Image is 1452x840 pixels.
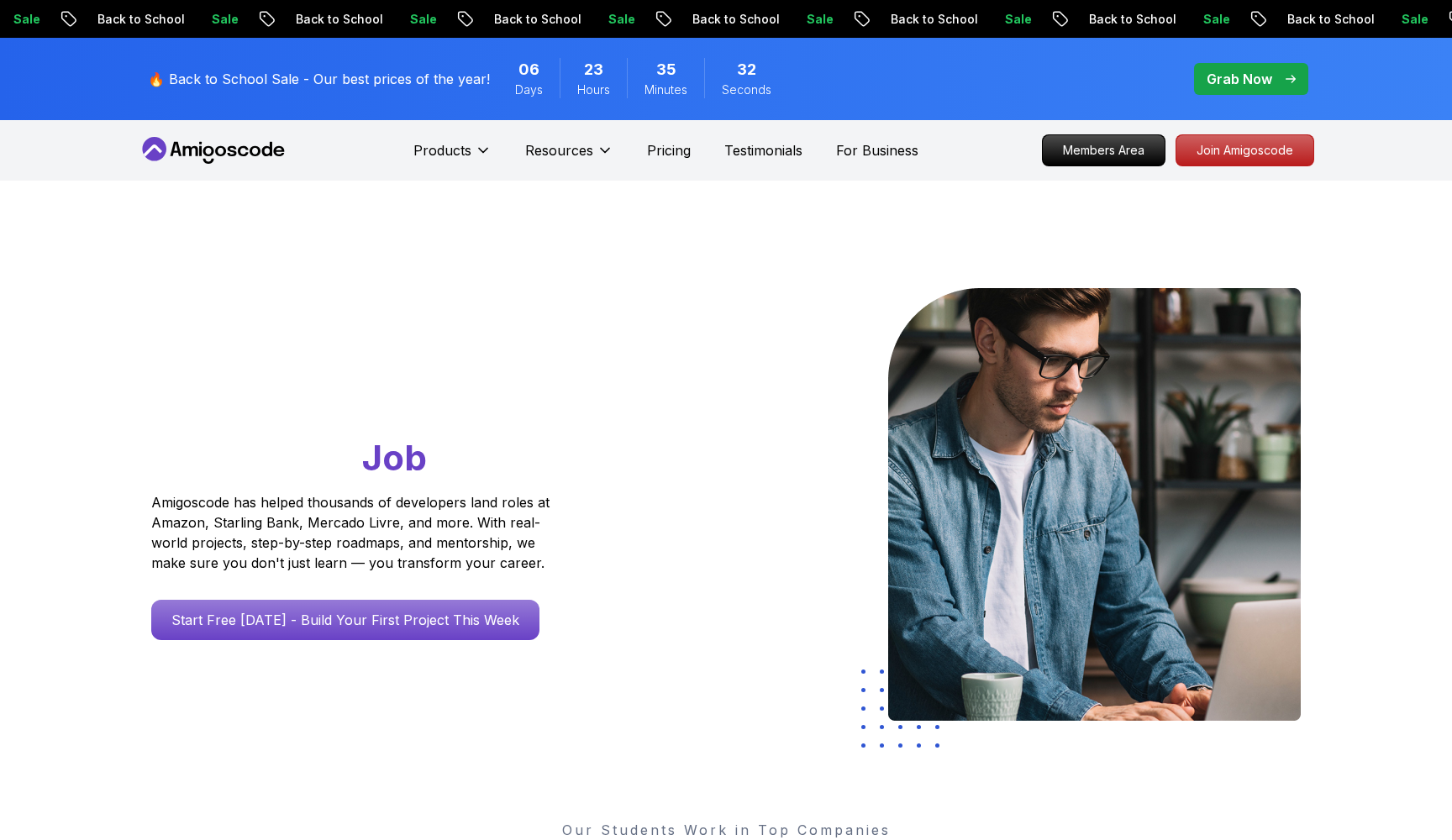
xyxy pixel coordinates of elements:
[584,58,603,81] span: 23 Hours
[722,81,771,98] span: Seconds
[413,140,471,160] p: Products
[518,58,539,81] span: 6 Days
[647,140,691,160] a: Pricing
[577,81,610,98] span: Hours
[525,140,613,174] button: Resources
[280,11,394,28] p: Back to School
[151,288,614,482] h1: Go From Learning to Hired: Master Java, Spring Boot & Cloud Skills That Get You the
[676,11,791,28] p: Back to School
[82,11,196,28] p: Back to School
[151,600,539,640] a: Start Free [DATE] - Build Your First Project This Week
[413,140,492,174] button: Products
[362,436,427,479] span: Job
[1073,11,1187,28] p: Back to School
[989,11,1043,28] p: Sale
[1207,69,1272,89] p: Grab Now
[875,11,989,28] p: Back to School
[478,11,592,28] p: Back to School
[1187,11,1241,28] p: Sale
[1176,135,1313,165] p: Join Amigoscode
[724,140,802,160] a: Testimonials
[737,58,756,81] span: 32 Seconds
[1271,11,1386,28] p: Back to School
[1386,11,1439,28] p: Sale
[394,11,448,28] p: Sale
[515,81,543,98] span: Days
[656,58,676,81] span: 35 Minutes
[644,81,687,98] span: Minutes
[148,69,490,89] p: 🔥 Back to School Sale - Our best prices of the year!
[1043,135,1165,165] p: Members Area
[151,492,555,573] p: Amigoscode has helped thousands of developers land roles at Amazon, Starling Bank, Mercado Livre,...
[1176,134,1314,166] a: Join Amigoscode
[1042,134,1165,166] a: Members Area
[196,11,250,28] p: Sale
[592,11,646,28] p: Sale
[151,820,1301,840] p: Our Students Work in Top Companies
[791,11,844,28] p: Sale
[525,140,593,160] p: Resources
[836,140,918,160] a: For Business
[888,288,1301,721] img: hero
